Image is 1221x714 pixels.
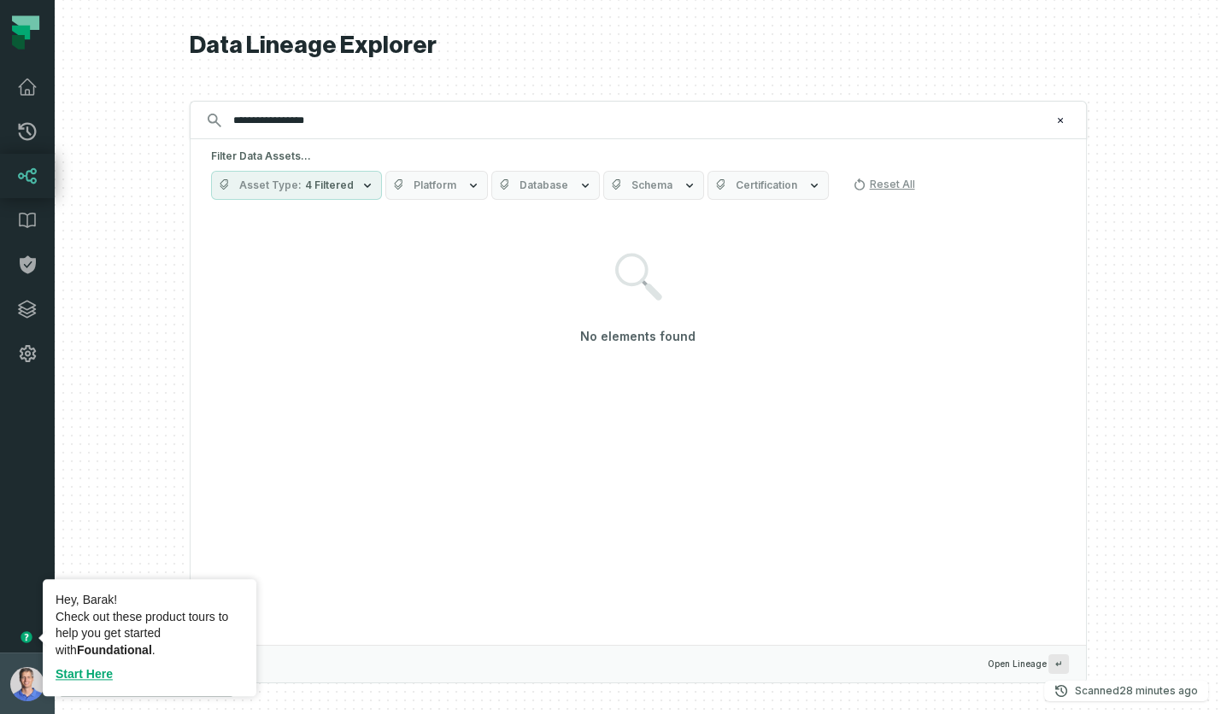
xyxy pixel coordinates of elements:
[211,171,382,200] button: Asset Type4 Filtered
[19,629,34,645] div: Tooltip anchor
[707,171,829,200] button: Certification
[211,149,1065,163] h5: Filter Data Assets...
[1048,654,1069,674] span: Press ↵ to add a new Data Asset to the graph
[414,178,456,192] span: Platform
[1052,112,1069,129] button: Clear search query
[736,178,797,192] span: Certification
[56,668,113,682] a: Start Here
[580,328,696,345] h4: No elements found
[846,171,922,198] button: Reset All
[77,643,152,657] b: Foundational
[56,592,244,658] div: Hey, Barak! ​Check out these product tours to help you get started with .
[305,178,354,192] span: 4 Filtered
[988,654,1069,674] span: Open Lineage
[385,171,488,200] button: Platform
[239,178,302,192] span: Asset Type
[190,31,1087,61] h1: Data Lineage Explorer
[191,210,1086,645] div: Suggestions
[520,178,568,192] span: Database
[491,171,600,200] button: Database
[1075,682,1198,699] p: Scanned
[603,171,704,200] button: Schema
[1119,684,1198,697] relative-time: Sep 9, 2025, 4:01 PM GMT+3
[59,671,234,697] div: Barak Forgoun (Liberty Energy)
[10,667,44,701] img: avatar of Barak Forgoun
[1044,681,1208,701] button: Scanned[DATE] 4:01:49 PM
[631,178,672,192] span: Schema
